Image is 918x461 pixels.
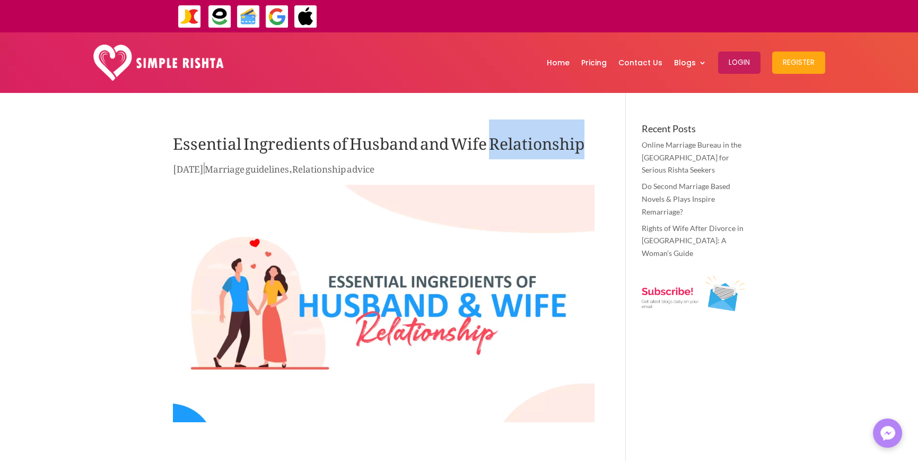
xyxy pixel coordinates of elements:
[642,124,745,139] h4: Recent Posts
[547,35,570,90] a: Home
[718,35,760,90] a: Login
[292,156,374,178] a: Relationship advice
[674,35,706,90] a: Blogs
[205,156,289,178] a: Marriage guidelines
[618,35,662,90] a: Contact Us
[30,17,52,25] div: v 4.0.25
[173,161,594,182] p: | ,
[173,124,594,161] h1: Essential Ingredients of Husband and Wife Relationship
[40,63,95,70] div: Domain Overview
[17,17,25,25] img: logo_orange.svg
[877,423,898,444] img: Messenger
[265,5,289,29] img: GooglePay-icon
[642,140,741,175] a: Online Marriage Bureau in the [GEOGRAPHIC_DATA] for Serious Rishta Seekers
[581,35,607,90] a: Pricing
[17,28,25,36] img: website_grey.svg
[237,5,260,29] img: Credit Cards
[772,35,825,90] a: Register
[208,5,232,29] img: EasyPaisa-icon
[117,63,179,70] div: Keywords by Traffic
[718,52,760,74] button: Login
[173,185,594,422] img: Husband and wife relationship
[106,62,114,70] img: tab_keywords_by_traffic_grey.svg
[29,62,37,70] img: tab_domain_overview_orange.svg
[294,5,318,29] img: ApplePay-icon
[772,52,825,74] button: Register
[642,182,730,216] a: Do Second Marriage Based Novels & Plays Inspire Remarriage?
[178,5,202,29] img: JazzCash-icon
[642,224,744,258] a: Rights of Wife After Divorce in [GEOGRAPHIC_DATA]: A Woman’s Guide
[28,28,117,36] div: Domain: [DOMAIN_NAME]
[173,156,204,178] span: [DATE]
